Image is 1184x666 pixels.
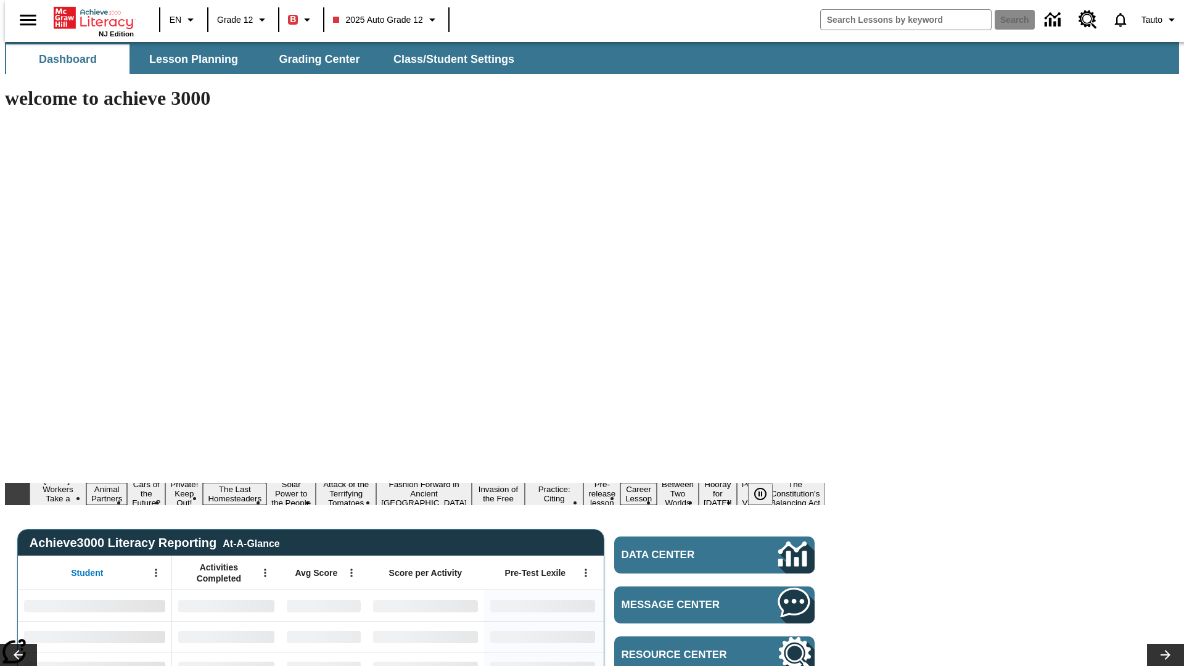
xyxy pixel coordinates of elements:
[172,621,281,652] div: No Data,
[1137,9,1184,31] button: Profile/Settings
[5,42,1179,74] div: SubNavbar
[376,478,472,509] button: Slide 8 Fashion Forward in Ancient Rome
[266,478,316,509] button: Slide 6 Solar Power to the People
[748,483,773,505] button: Pause
[172,590,281,621] div: No Data,
[614,536,815,573] a: Data Center
[622,599,741,611] span: Message Center
[164,9,203,31] button: Language: EN, Select a language
[1104,4,1137,36] a: Notifications
[132,44,255,74] button: Lesson Planning
[30,474,86,514] button: Slide 1 Labor Day: Workers Take a Stand
[212,9,274,31] button: Grade: Grade 12, Select a grade
[622,549,737,561] span: Data Center
[1147,644,1184,666] button: Lesson carousel, Next
[178,562,260,584] span: Activities Completed
[71,567,103,578] span: Student
[281,621,367,652] div: No Data,
[748,483,785,505] div: Pause
[333,14,422,27] span: 2025 Auto Grade 12
[5,87,825,110] h1: welcome to achieve 3000
[54,4,134,38] div: Home
[170,14,181,27] span: EN
[699,478,737,509] button: Slide 14 Hooray for Constitution Day!
[5,44,525,74] div: SubNavbar
[54,6,134,30] a: Home
[39,52,97,67] span: Dashboard
[505,567,566,578] span: Pre-Test Lexile
[165,478,203,509] button: Slide 4 Private! Keep Out!
[99,30,134,38] span: NJ Edition
[328,9,444,31] button: Class: 2025 Auto Grade 12, Select your class
[393,52,514,67] span: Class/Student Settings
[657,478,699,509] button: Slide 13 Between Two Worlds
[472,474,525,514] button: Slide 9 The Invasion of the Free CD
[342,564,361,582] button: Open Menu
[737,478,765,509] button: Slide 15 Point of View
[614,586,815,623] a: Message Center
[127,478,165,509] button: Slide 3 Cars of the Future?
[389,567,462,578] span: Score per Activity
[583,478,620,509] button: Slide 11 Pre-release lesson
[622,649,741,661] span: Resource Center
[765,478,825,509] button: Slide 16 The Constitution's Balancing Act
[281,590,367,621] div: No Data,
[290,12,296,27] span: B
[316,478,376,509] button: Slide 7 Attack of the Terrifying Tomatoes
[384,44,524,74] button: Class/Student Settings
[223,536,279,549] div: At-A-Glance
[620,483,657,505] button: Slide 12 Career Lesson
[10,2,46,38] button: Open side menu
[577,564,595,582] button: Open Menu
[217,14,253,27] span: Grade 12
[279,52,360,67] span: Grading Center
[256,564,274,582] button: Open Menu
[149,52,238,67] span: Lesson Planning
[30,536,280,550] span: Achieve3000 Literacy Reporting
[1037,3,1071,37] a: Data Center
[1071,3,1104,36] a: Resource Center, Will open in new tab
[86,483,127,505] button: Slide 2 Animal Partners
[6,44,129,74] button: Dashboard
[1141,14,1162,27] span: Tauto
[283,9,319,31] button: Boost Class color is red. Change class color
[525,474,583,514] button: Slide 10 Mixed Practice: Citing Evidence
[203,483,266,505] button: Slide 5 The Last Homesteaders
[147,564,165,582] button: Open Menu
[295,567,337,578] span: Avg Score
[821,10,991,30] input: search field
[258,44,381,74] button: Grading Center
